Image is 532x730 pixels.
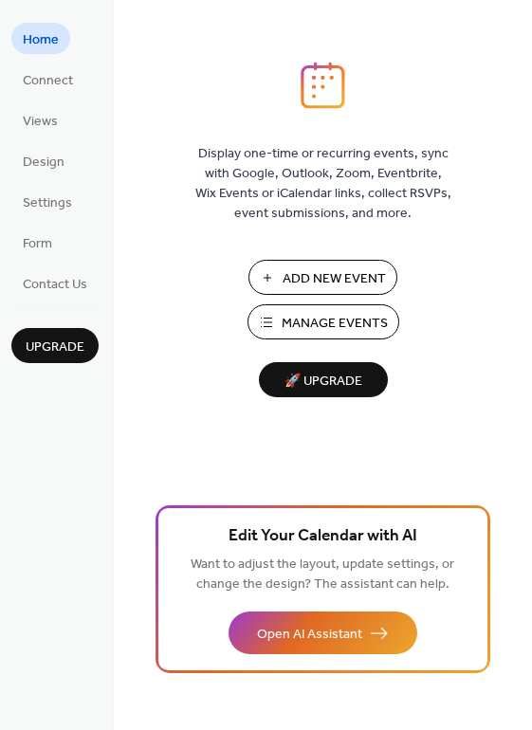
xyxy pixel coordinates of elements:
[23,30,59,50] span: Home
[195,144,451,224] span: Display one-time or recurring events, sync with Google, Outlook, Zoom, Eventbrite, Wix Events or ...
[283,269,386,289] span: Add New Event
[11,227,64,258] a: Form
[11,23,70,54] a: Home
[26,338,84,357] span: Upgrade
[191,552,454,597] span: Want to adjust the layout, update settings, or change the design? The assistant can help.
[270,369,376,394] span: 🚀 Upgrade
[229,611,417,654] button: Open AI Assistant
[11,267,99,299] a: Contact Us
[282,314,388,334] span: Manage Events
[257,625,362,645] span: Open AI Assistant
[248,304,399,339] button: Manage Events
[23,153,64,173] span: Design
[23,71,73,91] span: Connect
[259,362,388,397] button: 🚀 Upgrade
[11,328,99,363] button: Upgrade
[23,112,58,132] span: Views
[23,275,87,295] span: Contact Us
[11,104,69,136] a: Views
[23,234,52,254] span: Form
[11,145,76,176] a: Design
[301,62,344,109] img: logo_icon.svg
[229,523,417,550] span: Edit Your Calendar with AI
[23,193,72,213] span: Settings
[11,64,84,95] a: Connect
[11,186,83,217] a: Settings
[248,260,397,295] button: Add New Event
